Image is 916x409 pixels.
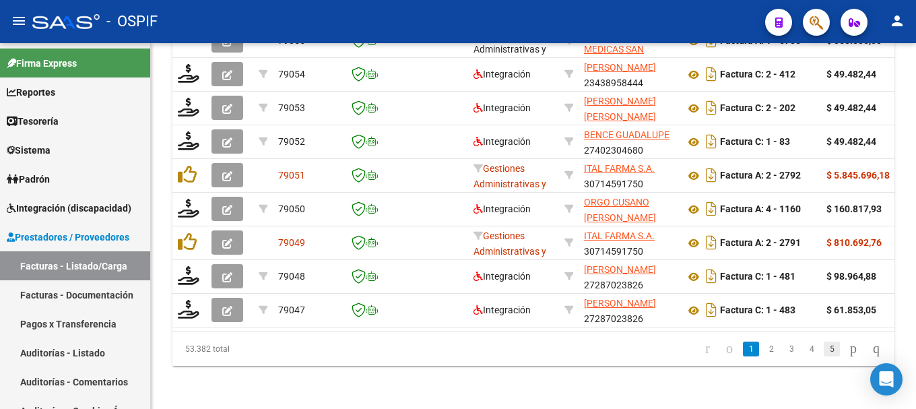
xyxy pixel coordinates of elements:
[761,338,781,360] li: page 2
[702,131,720,152] i: Descargar documento
[743,342,759,356] a: 1
[826,136,876,147] strong: $ 49.482,44
[826,305,876,315] strong: $ 61.853,05
[822,338,842,360] li: page 5
[741,338,761,360] li: page 1
[889,13,905,29] mat-icon: person
[473,230,546,272] span: Gestiones Administrativas y Otros
[826,102,876,113] strong: $ 49.482,44
[106,7,158,36] span: - OSPIF
[584,96,656,122] span: [PERSON_NAME] [PERSON_NAME]
[7,56,77,71] span: Firma Express
[720,137,790,148] strong: Factura C: 1 - 83
[473,69,531,80] span: Integración
[763,342,779,356] a: 2
[804,342,820,356] a: 4
[278,305,305,315] span: 79047
[699,342,716,356] a: go to first page
[473,271,531,282] span: Integración
[584,94,674,122] div: 27324368928
[584,161,674,189] div: 30714591750
[584,264,656,275] span: [PERSON_NAME]
[584,127,674,156] div: 27402304680
[584,228,674,257] div: 30714591750
[720,204,801,215] strong: Factura A: 4 - 1160
[870,363,903,396] div: Open Intercom Messenger
[702,232,720,253] i: Descargar documento
[826,69,876,80] strong: $ 49.482,44
[584,62,656,73] span: [PERSON_NAME]
[781,338,802,360] li: page 3
[584,298,656,309] span: [PERSON_NAME]
[824,342,840,356] a: 5
[702,299,720,321] i: Descargar documento
[702,164,720,186] i: Descargar documento
[7,114,59,129] span: Tesorería
[7,201,131,216] span: Integración (discapacidad)
[720,342,739,356] a: go to previous page
[473,136,531,147] span: Integración
[702,265,720,287] i: Descargar documento
[278,136,305,147] span: 79052
[702,198,720,220] i: Descargar documento
[720,170,801,181] strong: Factura A: 2 - 2792
[802,338,822,360] li: page 4
[584,60,674,88] div: 23438958444
[720,305,795,316] strong: Factura C: 1 - 483
[473,28,546,70] span: Gestiones Administrativas y Otros
[278,170,305,181] span: 79051
[278,102,305,113] span: 79053
[473,163,546,205] span: Gestiones Administrativas y Otros
[473,305,531,315] span: Integración
[473,102,531,113] span: Integración
[584,197,656,223] span: ORGO CUSANO [PERSON_NAME]
[702,63,720,85] i: Descargar documento
[11,13,27,29] mat-icon: menu
[7,230,129,245] span: Prestadores / Proveedores
[7,172,50,187] span: Padrón
[584,296,674,324] div: 27287023826
[278,69,305,80] span: 79054
[584,262,674,290] div: 27287023826
[783,342,799,356] a: 3
[826,271,876,282] strong: $ 98.964,88
[278,271,305,282] span: 79048
[7,85,55,100] span: Reportes
[720,272,795,282] strong: Factura C: 1 - 481
[172,332,315,366] div: 53.382 total
[278,203,305,214] span: 79050
[278,237,305,248] span: 79049
[826,203,882,214] strong: $ 160.817,93
[844,342,863,356] a: go to next page
[826,237,882,248] strong: $ 810.692,76
[867,342,886,356] a: go to last page
[473,203,531,214] span: Integración
[584,163,655,174] span: ITAL FARMA S.A.
[584,129,669,140] span: BENCE GUADALUPE
[720,36,801,46] strong: Factura A: 1 - 6735
[7,143,51,158] span: Sistema
[720,238,801,249] strong: Factura A: 2 - 2791
[702,97,720,119] i: Descargar documento
[826,170,890,181] strong: $ 5.845.696,18
[584,195,674,223] div: 27236724765
[584,230,655,241] span: ITAL FARMA S.A.
[720,103,795,114] strong: Factura C: 2 - 202
[720,69,795,80] strong: Factura C: 2 - 412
